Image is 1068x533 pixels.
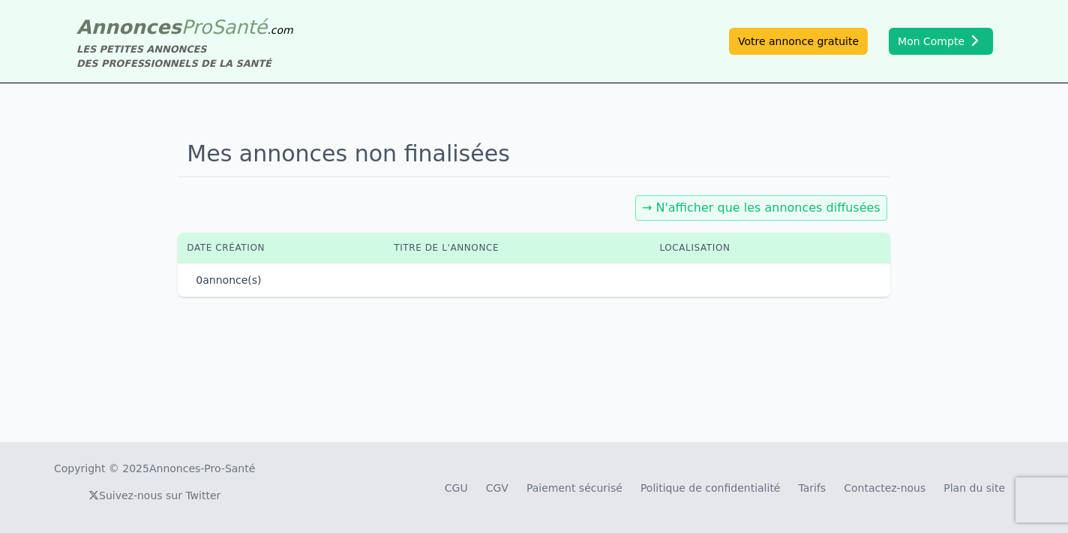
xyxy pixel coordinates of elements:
[445,482,468,494] a: CGU
[54,461,255,476] div: Copyright © 2025
[76,16,181,38] span: Annonces
[267,24,292,36] span: .com
[640,482,781,494] a: Politique de confidentialité
[729,28,868,55] a: Votre annonce gratuite
[526,482,622,494] a: Paiement sécurisé
[196,273,261,288] p: annonce(s)
[889,28,993,55] button: Mon Compte
[642,200,880,215] a: → N'afficher que les annonces diffusées
[149,461,255,476] a: Annonces-Pro-Santé
[844,482,925,494] a: Contactez-nous
[650,233,841,263] th: Localisation
[196,274,202,286] span: 0
[486,482,508,494] a: CGV
[385,233,650,263] th: Titre de l'annonce
[178,233,385,263] th: Date création
[76,16,293,38] a: AnnoncesProSanté.com
[211,16,267,38] span: Santé
[88,489,220,501] a: Suivez-nous sur Twitter
[178,131,889,177] h1: Mes annonces non finalisées
[798,482,826,494] a: Tarifs
[181,16,212,38] span: Pro
[943,482,1005,494] a: Plan du site
[76,42,293,71] div: LES PETITES ANNONCES DES PROFESSIONNELS DE LA SANTÉ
